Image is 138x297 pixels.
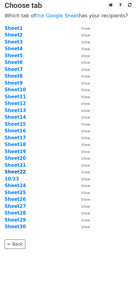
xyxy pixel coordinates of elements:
a: View [75,108,90,113]
a: View [75,162,90,168]
a: View [75,121,90,127]
a: ← Back [5,239,25,249]
small: View [81,101,90,106]
a: View [75,128,90,134]
small: View [81,40,90,44]
strong: Sheet8 [5,73,23,79]
strong: Sheet28 [5,210,26,216]
small: View [81,142,90,147]
a: Sheet13 [5,108,26,113]
a: Sheet2 [5,32,23,38]
a: Sheet30 [5,224,26,229]
a: View [75,217,90,223]
a: View [75,149,90,154]
small: View [81,74,90,79]
a: View [75,204,90,209]
small: View [81,177,90,181]
small: View [81,190,90,195]
h3: Choose tab [5,1,133,10]
a: Sheet4 [5,46,23,51]
a: Sheet19 [5,149,26,154]
a: View [75,73,90,79]
a: View [75,32,90,38]
small: View [81,60,90,65]
a: Sheet9 [5,80,23,86]
a: View [75,26,90,31]
a: Sheet14 [5,114,26,120]
a: View [75,60,90,65]
strong: Sheet29 [5,217,26,223]
a: View [75,155,90,161]
a: View [75,87,90,93]
iframe: Chat Widget [107,268,138,297]
a: View [75,67,90,72]
strong: Sheet7 [5,67,23,72]
small: View [81,163,90,168]
strong: Sheet25 [5,190,26,195]
a: Sheet10 [5,87,26,93]
a: View [75,210,90,216]
a: View [75,135,90,141]
small: View [81,225,90,229]
a: View [75,46,90,51]
a: View [75,190,90,195]
a: Sheet26 [5,197,26,202]
a: View [75,101,90,106]
small: View [81,197,90,202]
a: View [75,114,90,120]
small: View [81,204,90,209]
a: Sheet20 [5,155,26,161]
small: View [81,81,90,86]
small: View [81,136,90,140]
small: View [81,95,90,99]
small: View [81,122,90,127]
a: Sheet16 [5,128,26,134]
a: Sheet5 [5,53,23,58]
a: Sheet11 [5,94,26,100]
small: View [81,33,90,37]
a: Sheet22 [5,169,26,175]
small: View [81,129,90,133]
small: View [81,211,90,215]
strong: Sheet24 [5,183,26,188]
a: 10/23 [5,176,19,182]
a: Sheet6 [5,60,23,65]
small: View [81,47,90,51]
a: Sheet17 [5,135,26,141]
a: this Google Sheet [35,13,79,19]
a: View [75,80,90,86]
a: View [75,39,90,45]
a: View [75,94,90,100]
a: Sheet3 [5,39,23,45]
a: Sheet1 [5,26,23,31]
a: Sheet15 [5,121,26,127]
a: Sheet27 [5,204,26,209]
small: View [81,108,90,113]
small: View [81,156,90,161]
small: View [81,170,90,174]
small: View [81,149,90,154]
a: View [75,169,90,175]
strong: Sheet12 [5,101,26,106]
a: View [75,176,90,182]
a: Sheet18 [5,142,26,147]
a: View [75,142,90,147]
a: Sheet21 [5,162,26,168]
